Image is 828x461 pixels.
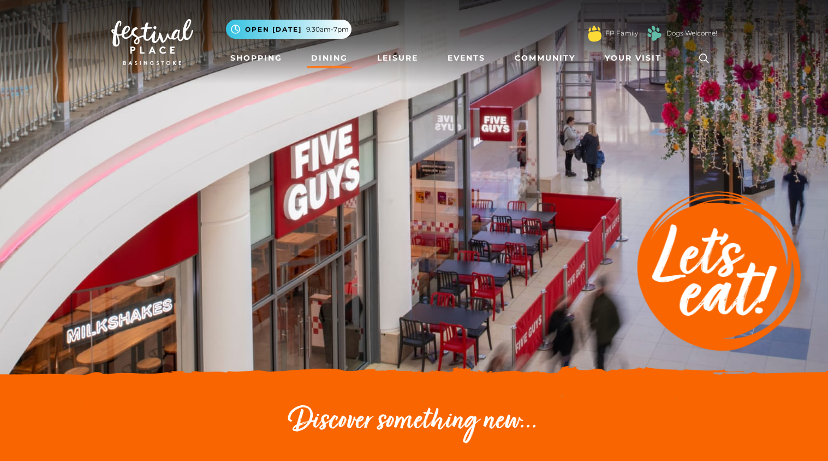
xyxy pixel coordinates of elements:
[605,52,662,64] span: Your Visit
[226,48,287,68] a: Shopping
[226,20,352,39] button: Open [DATE] 9.30am-7pm
[510,48,580,68] a: Community
[245,25,302,34] span: Open [DATE]
[373,48,422,68] a: Leisure
[443,48,490,68] a: Events
[306,25,349,34] span: 9.30am-7pm
[111,404,717,439] h2: Discover something new...
[307,48,352,68] a: Dining
[666,28,717,38] a: Dogs Welcome!
[600,48,671,68] a: Your Visit
[111,19,193,65] img: Festival Place Logo
[605,28,638,38] a: FP Family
